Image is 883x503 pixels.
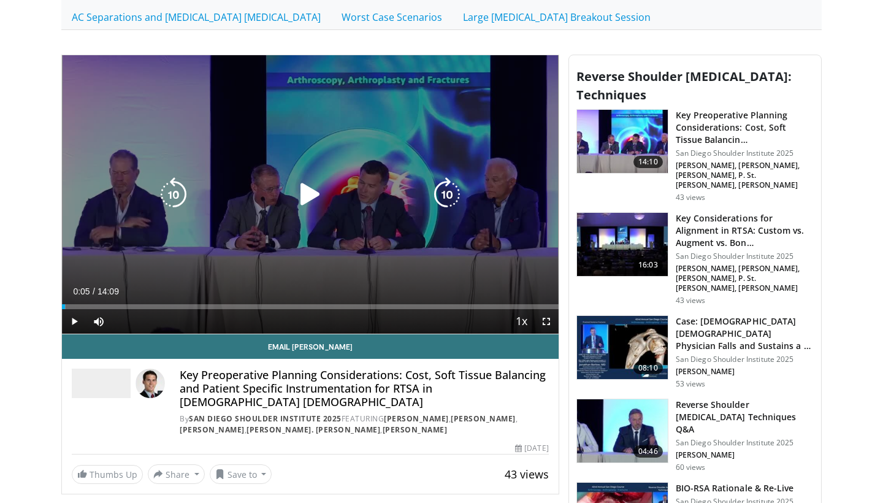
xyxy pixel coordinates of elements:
[676,379,706,389] p: 53 views
[577,316,668,380] img: fa0cefe3-80e9-4af2-bce4-4d4f4f5918d3.150x105_q85_crop-smart_upscale.jpg
[676,193,706,202] p: 43 views
[72,369,131,398] img: San Diego Shoulder Institute 2025
[180,413,549,436] div: By FEATURING , , , ,
[93,286,95,296] span: /
[180,369,549,409] h4: Key Preoperative Planning Considerations: Cost, Soft Tissue Balancing and Patient Specific Instru...
[331,4,453,30] a: Worst Case Scenarios
[676,438,814,448] p: San Diego Shoulder Institute 2025
[86,309,111,334] button: Mute
[676,161,814,190] p: [PERSON_NAME], [PERSON_NAME], [PERSON_NAME], P. St. [PERSON_NAME], [PERSON_NAME]
[676,355,814,364] p: San Diego Shoulder Institute 2025
[633,259,663,271] span: 16:03
[676,148,814,158] p: San Diego Shoulder Institute 2025
[676,109,814,146] h3: Key Preoperative Planning Considerations: Cost, Soft Tissue Balancin…
[676,296,706,305] p: 43 views
[633,156,663,168] span: 14:10
[676,315,814,352] h3: Case: [DEMOGRAPHIC_DATA] [DEMOGRAPHIC_DATA] Physician Falls and Sustains a 3-Part Surgi…
[576,315,814,389] a: 08:10 Case: [DEMOGRAPHIC_DATA] [DEMOGRAPHIC_DATA] Physician Falls and Sustains a 3-Part Surgi… Sa...
[62,55,559,335] video-js: Video Player
[576,68,792,103] span: Reverse Shoulder [MEDICAL_DATA]: Techniques
[577,110,668,174] img: aef9a6ab-9694-4d34-85ba-ec28fea20305.150x105_q85_crop-smart_upscale.jpg
[180,424,245,435] a: [PERSON_NAME]
[453,4,661,30] a: Large [MEDICAL_DATA] Breakout Session
[576,109,814,202] a: 14:10 Key Preoperative Planning Considerations: Cost, Soft Tissue Balancin… San Diego Shoulder In...
[451,413,516,424] a: [PERSON_NAME]
[633,445,663,458] span: 04:46
[189,413,342,424] a: San Diego Shoulder Institute 2025
[72,465,143,484] a: Thumbs Up
[97,286,119,296] span: 14:09
[676,367,814,377] p: [PERSON_NAME]
[676,251,814,261] p: San Diego Shoulder Institute 2025
[676,212,814,249] h3: Key Considerations for Alignment in RTSA: Custom vs. Augment vs. Bon…
[577,399,668,463] img: c1e7b471-88d9-4c0e-a5c3-7fa67dca6c5b.150x105_q85_crop-smart_upscale.jpg
[73,286,90,296] span: 0:05
[633,362,663,374] span: 08:10
[676,399,814,436] h3: Reverse Shoulder [MEDICAL_DATA] Techniques Q&A
[247,424,380,435] a: [PERSON_NAME]. [PERSON_NAME]
[62,309,86,334] button: Play
[62,334,559,359] a: Email [PERSON_NAME]
[210,464,272,484] button: Save to
[676,264,814,293] p: [PERSON_NAME], [PERSON_NAME], [PERSON_NAME], P. St. [PERSON_NAME], [PERSON_NAME]
[383,424,448,435] a: [PERSON_NAME]
[676,463,706,472] p: 60 views
[62,304,559,309] div: Progress Bar
[148,464,205,484] button: Share
[577,213,668,277] img: 5df45364-e4a4-4fc8-8727-b11fb78b4c46.150x105_q85_crop-smart_upscale.jpg
[136,369,165,398] img: Avatar
[576,399,814,472] a: 04:46 Reverse Shoulder [MEDICAL_DATA] Techniques Q&A San Diego Shoulder Institute 2025 [PERSON_NA...
[515,443,548,454] div: [DATE]
[61,4,331,30] a: AC Separations and [MEDICAL_DATA] [MEDICAL_DATA]
[576,212,814,305] a: 16:03 Key Considerations for Alignment in RTSA: Custom vs. Augment vs. Bon… San Diego Shoulder In...
[676,450,814,460] p: [PERSON_NAME]
[505,467,549,482] span: 43 views
[676,482,794,494] h3: BIO-RSA Rationale & Re-Live
[534,309,559,334] button: Fullscreen
[384,413,449,424] a: [PERSON_NAME]
[510,309,534,334] button: Playback Rate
